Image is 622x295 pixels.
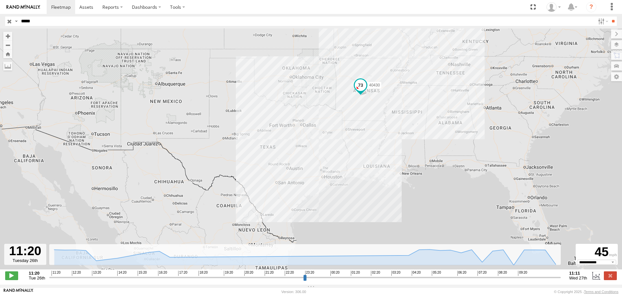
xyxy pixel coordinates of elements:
span: 13:20 [92,271,101,276]
div: 45 [577,245,617,260]
span: 14:20 [117,271,126,276]
span: 02:20 [371,271,380,276]
label: Search Query [14,17,19,26]
span: 08:20 [498,271,507,276]
span: 19:20 [224,271,233,276]
a: Visit our Website [4,289,33,295]
span: 09:20 [518,271,527,276]
span: Tue 26th Aug 2025 [29,276,45,280]
strong: 11:11 [569,271,587,276]
span: 00:20 [330,271,340,276]
label: Map Settings [611,72,622,81]
span: 16:20 [158,271,167,276]
span: 23:20 [305,271,314,276]
label: Close [604,271,617,280]
button: Zoom in [3,32,12,40]
button: Zoom out [3,40,12,50]
button: Zoom Home [3,50,12,58]
label: Play/Stop [5,271,18,280]
span: 07:20 [478,271,487,276]
span: 40430 [369,83,380,87]
div: Caseta Laredo TX [544,2,563,12]
div: © Copyright 2025 - [554,290,618,294]
a: Terms and Conditions [584,290,618,294]
label: Measure [3,62,12,71]
span: 05:20 [432,271,441,276]
img: rand-logo.svg [6,5,40,9]
span: 21:20 [265,271,274,276]
div: Version: 306.00 [282,290,306,294]
span: 12:20 [72,271,81,276]
span: 22:20 [285,271,294,276]
strong: 11:20 [29,271,45,276]
span: 04:20 [412,271,421,276]
span: 06:20 [457,271,466,276]
span: 11:20 [52,271,61,276]
span: 17:20 [178,271,187,276]
span: 18:20 [199,271,208,276]
i: ? [586,2,596,12]
span: 01:20 [351,271,360,276]
span: 15:20 [138,271,147,276]
label: Search Filter Options [595,17,609,26]
span: 03:20 [391,271,400,276]
span: 20:20 [244,271,253,276]
span: Wed 27th Aug 2025 [569,276,587,280]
